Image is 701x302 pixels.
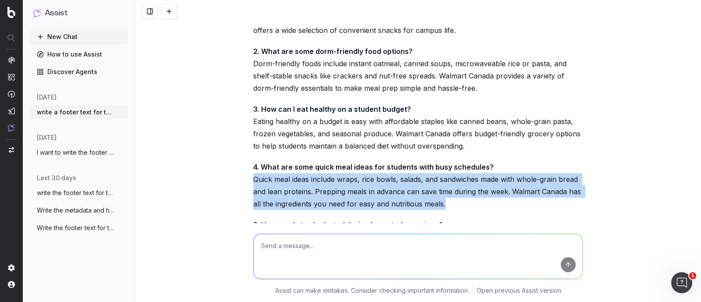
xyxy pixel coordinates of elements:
[37,174,76,182] span: last 30 days
[253,47,413,56] strong: 2. What are some dorm-friendly food options?
[30,203,128,217] button: Write the metadata and h1 for the url ht
[671,272,692,293] iframe: Intercom live chat
[8,107,15,114] img: Studio
[253,45,583,94] p: Dorm-friendly foods include instant oatmeal, canned soups, microwaveable rice or pasta, and shelf...
[37,133,57,142] span: [DATE]
[8,281,15,288] img: My account
[8,73,15,81] img: Intelligence
[275,286,469,295] p: Assist can make mistakes. Consider checking important information.
[33,7,124,19] button: Assist
[30,186,128,200] button: write the footer text for the url: https
[30,146,128,160] button: I want to write the footer text for the
[30,105,128,119] button: write a footer text for the url: https:/
[7,7,15,18] img: Botify logo
[253,161,583,210] p: Quick meal ideas include wraps, rice bowls, salads, and sandwiches made with whole-grain bread an...
[253,103,583,152] p: Eating healthy on a budget is easy with affordable staples like canned beans, whole-grain pasta, ...
[253,163,494,171] strong: 4. What are some quick meal ideas for students with busy schedules?
[37,206,114,215] span: Write the metadata and h1 for the url ht
[30,221,128,235] button: Write the footer text for the url: https
[9,147,14,153] img: Switch project
[8,90,15,98] img: Activation
[33,9,41,17] img: Assist
[689,272,696,279] span: 1
[477,286,561,295] a: Open previous Assist version
[253,220,443,229] strong: 5. How can I stay hydrated during long study sessions?
[37,108,114,117] span: write a footer text for the url: https:/
[37,224,114,232] span: Write the footer text for the url: https
[30,47,128,61] a: How to use Assist
[37,93,57,102] span: [DATE]
[8,124,15,131] img: Assist
[30,30,128,44] button: New Chat
[45,7,67,19] h1: Assist
[253,105,411,114] strong: 3. How can I eat healthy on a student budget?
[8,57,15,64] img: Analytics
[253,219,583,268] p: Staying hydrated is essential for focus and energy. Keep a reusable water bottle with you and ref...
[30,65,128,79] a: Discover Agents
[8,264,15,271] img: Setting
[37,148,114,157] span: I want to write the footer text for the
[37,188,114,197] span: write the footer text for the url: https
